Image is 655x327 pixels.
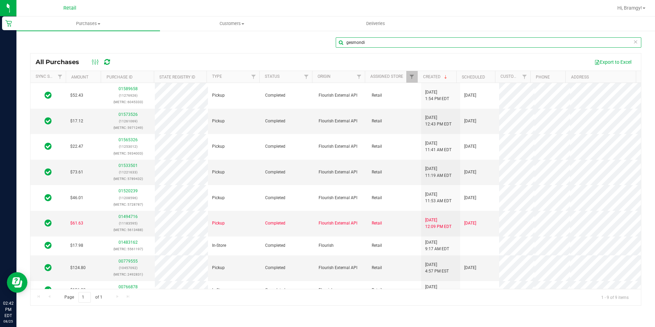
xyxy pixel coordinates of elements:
[106,175,150,182] p: (METRC: 5789432)
[319,287,334,293] span: Flourish
[372,143,382,150] span: Retail
[464,169,476,175] span: [DATE]
[425,166,452,179] span: [DATE] 11:19 AM EDT
[596,292,634,302] span: 1 - 9 of 9 items
[59,292,108,303] span: Page of 1
[425,140,452,153] span: [DATE] 11:41 AM EDT
[107,75,133,80] a: Purchase ID
[106,271,150,278] p: (METRC: 2492831)
[372,242,382,249] span: Retail
[265,169,285,175] span: Completed
[54,71,66,83] a: Filter
[106,265,150,271] p: (10457092)
[406,71,418,83] a: Filter
[106,169,150,175] p: (11221633)
[319,118,357,124] span: Flourish External API
[45,90,52,100] span: In Sync
[425,239,449,252] span: [DATE] 9:17 AM EDT
[319,169,357,175] span: Flourish External API
[590,56,636,68] button: Export to Excel
[70,92,83,99] span: $52.43
[212,287,226,293] span: In-Store
[160,21,303,27] span: Customers
[45,193,52,203] span: In Sync
[119,259,138,264] a: 00779555
[462,75,485,80] a: Scheduled
[372,118,382,124] span: Retail
[70,118,83,124] span: $17.12
[357,21,394,27] span: Deliveries
[265,118,285,124] span: Completed
[372,220,382,227] span: Retail
[464,220,476,227] span: [DATE]
[319,195,357,201] span: Flourish External API
[633,37,638,46] span: Clear
[71,75,88,80] a: Amount
[519,71,530,83] a: Filter
[354,71,365,83] a: Filter
[425,114,452,128] span: [DATE] 12:43 PM EDT
[106,143,150,150] p: (11253012)
[372,195,382,201] span: Retail
[301,71,312,83] a: Filter
[106,220,150,227] p: (11183595)
[464,92,476,99] span: [DATE]
[45,116,52,126] span: In Sync
[370,74,403,79] a: Assigned Store
[318,74,331,79] a: Origin
[16,21,160,27] span: Purchases
[265,220,285,227] span: Completed
[106,201,150,208] p: (METRC: 5728787)
[265,287,285,293] span: Completed
[212,92,225,99] span: Pickup
[319,92,357,99] span: Flourish External API
[119,284,138,289] a: 00766878
[45,218,52,228] span: In Sync
[336,37,641,48] input: Search Purchase ID, Original ID, State Registry ID or Customer Name...
[425,284,449,297] span: [DATE] 5:58 PM EST
[265,195,285,201] span: Completed
[265,92,285,99] span: Completed
[319,220,357,227] span: Flourish External API
[319,265,357,271] span: Flourish External API
[36,58,86,66] span: All Purchases
[425,262,449,275] span: [DATE] 4:57 PM EST
[423,74,448,79] a: Created
[3,319,13,324] p: 08/25
[212,143,225,150] span: Pickup
[45,167,52,177] span: In Sync
[536,75,550,80] a: Phone
[106,227,150,233] p: (METRC: 5613488)
[70,287,86,293] span: $136.80
[7,272,27,293] iframe: Resource center
[265,143,285,150] span: Completed
[119,137,138,142] a: 01565326
[212,169,225,175] span: Pickup
[16,16,160,31] a: Purchases
[119,240,138,245] a: 01483162
[119,214,138,219] a: 01494716
[106,195,150,201] p: (11208596)
[425,191,452,204] span: [DATE] 11:53 AM EDT
[212,74,222,79] a: Type
[571,75,589,80] a: Address
[372,92,382,99] span: Retail
[70,195,83,201] span: $46.01
[106,92,150,99] p: (11276926)
[212,220,225,227] span: Pickup
[106,246,150,252] p: (METRC: 5561197)
[304,16,447,31] a: Deliveries
[119,86,138,91] a: 01589658
[70,169,83,175] span: $73.61
[425,217,452,230] span: [DATE] 12:09 PM EDT
[45,142,52,151] span: In Sync
[617,5,642,11] span: Hi, Bramgy!
[70,143,83,150] span: $22.47
[372,169,382,175] span: Retail
[160,16,304,31] a: Customers
[372,287,382,293] span: Retail
[372,265,382,271] span: Retail
[500,74,522,79] a: Customer
[464,195,476,201] span: [DATE]
[36,74,62,79] a: Sync Status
